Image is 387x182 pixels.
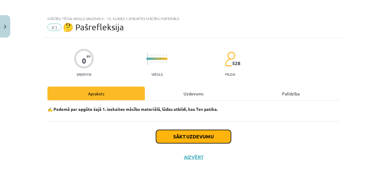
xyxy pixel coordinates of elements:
img: icon-short-line-57e1e144782c952c97e751825c79c345078a6d821885a25fce030b3d8c18986b.svg [157,61,157,63]
strong: ✍️ Padomā par apgūto šajā 1. ieskaites mācību materiālā, lūdzu atbildi, kas Tev patika. [47,106,218,112]
span: XP [86,55,90,58]
img: students-c634bb4e5e11cddfef0936a35e636f08e4e9abd3cc4e673bd6f9a4125e45ecb1.svg [225,51,235,67]
img: icon-short-line-57e1e144782c952c97e751825c79c345078a6d821885a25fce030b3d8c18986b.svg [151,61,151,63]
p: Saņemsi [74,72,94,76]
div: Mācību tēma: Angļu valodas ii - 12. klases 1.ieskaites mācību materiāls [47,16,340,21]
div: Apraksts [47,87,145,100]
p: Viegls [151,72,163,76]
button: Sākt uzdevumu [156,130,231,143]
img: icon-long-line-d9ea69661e0d244f92f715978eff75569469978d946b2353a9bb055b3ed8787d.svg [148,53,148,65]
span: 528 [232,61,240,66]
div: Palīdzība [242,87,340,100]
span: 🤔 Pašrefleksija [63,22,124,32]
button: Aizvērt [182,154,205,160]
img: icon-short-line-57e1e144782c952c97e751825c79c345078a6d821885a25fce030b3d8c18986b.svg [151,55,151,56]
p: pilda [225,72,235,76]
span: #3 [47,24,61,31]
img: icon-short-line-57e1e144782c952c97e751825c79c345078a6d821885a25fce030b3d8c18986b.svg [157,55,157,56]
div: 0 [82,57,86,65]
img: icon-short-line-57e1e144782c952c97e751825c79c345078a6d821885a25fce030b3d8c18986b.svg [154,61,154,63]
div: Uzdevums [145,87,242,100]
img: icon-close-lesson-0947bae3869378f0d4975bcd49f059093ad1ed9edebbc8119c70593378902aed.svg [4,25,6,29]
img: icon-short-line-57e1e144782c952c97e751825c79c345078a6d821885a25fce030b3d8c18986b.svg [154,55,154,56]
